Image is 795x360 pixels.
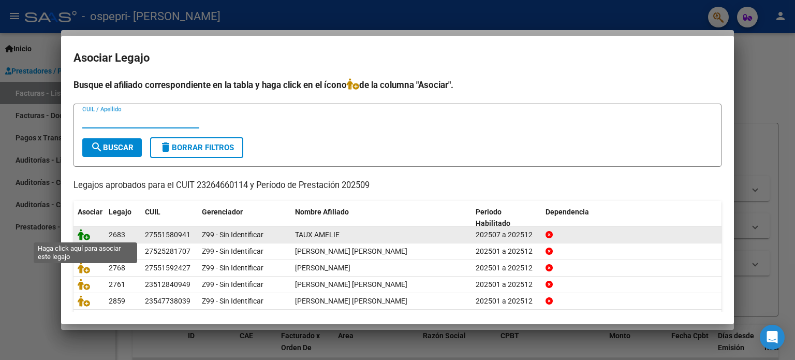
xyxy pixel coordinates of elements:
[73,78,722,92] h4: Busque el afiliado correspondiente en la tabla y haga click en el ícono de la columna "Asociar".
[109,231,125,239] span: 2683
[202,280,263,289] span: Z99 - Sin Identificar
[202,264,263,272] span: Z99 - Sin Identificar
[73,179,722,192] p: Legajos aprobados para el CUIT 23264660114 y Período de Prestación 202509
[295,264,350,272] span: BRIZ SOFIA EMILIA
[295,247,407,255] span: GAUVRON NAYLA JUSTINA
[91,143,134,152] span: Buscar
[109,264,125,272] span: 2768
[73,48,722,68] h2: Asociar Legajo
[202,247,263,255] span: Z99 - Sin Identificar
[145,279,190,291] div: 23512840949
[91,141,103,153] mat-icon: search
[476,229,537,241] div: 202507 a 202512
[78,208,102,216] span: Asociar
[476,208,510,228] span: Periodo Habilitado
[291,201,472,235] datatable-header-cell: Nombre Afiliado
[109,297,125,305] span: 2859
[145,262,190,274] div: 27551592427
[295,208,349,216] span: Nombre Afiliado
[109,247,125,255] span: 2809
[541,201,722,235] datatable-header-cell: Dependencia
[476,262,537,274] div: 202501 a 202512
[202,297,263,305] span: Z99 - Sin Identificar
[159,141,172,153] mat-icon: delete
[145,295,190,307] div: 23547738039
[202,231,263,239] span: Z99 - Sin Identificar
[476,279,537,291] div: 202501 a 202512
[295,280,407,289] span: BRIZ TIZIANO AGUSTIN
[198,201,291,235] datatable-header-cell: Gerenciador
[145,208,160,216] span: CUIL
[73,201,105,235] datatable-header-cell: Asociar
[476,246,537,257] div: 202501 a 202512
[546,208,589,216] span: Dependencia
[145,246,190,257] div: 27525281707
[760,325,785,350] div: Open Intercom Messenger
[109,280,125,289] span: 2761
[150,137,243,158] button: Borrar Filtros
[295,231,340,239] span: TAUX AMELIE
[141,201,198,235] datatable-header-cell: CUIL
[109,208,131,216] span: Legajo
[476,295,537,307] div: 202501 a 202512
[145,229,190,241] div: 27551580941
[295,297,407,305] span: MOSCOSO BARAHONA JUAN PABLO
[159,143,234,152] span: Borrar Filtros
[472,201,541,235] datatable-header-cell: Periodo Habilitado
[82,138,142,157] button: Buscar
[105,201,141,235] datatable-header-cell: Legajo
[202,208,243,216] span: Gerenciador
